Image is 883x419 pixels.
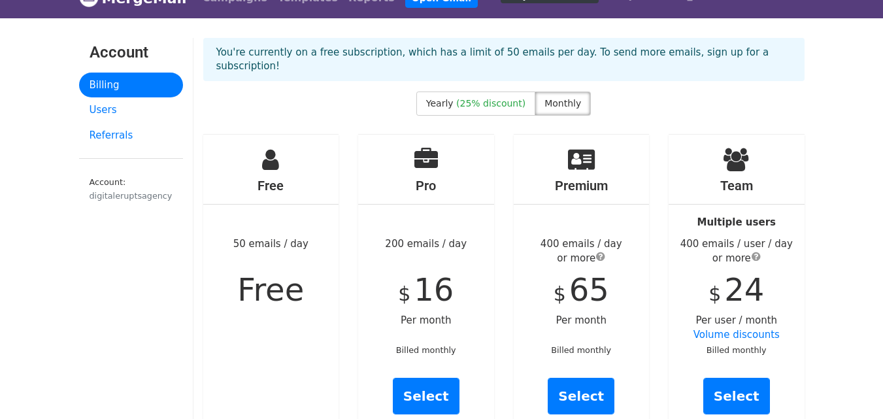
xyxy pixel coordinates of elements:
[707,345,767,355] small: Billed monthly
[237,271,304,308] span: Free
[569,271,609,308] span: 65
[697,216,776,228] strong: Multiple users
[514,178,650,193] h4: Premium
[703,378,770,414] a: Select
[456,98,525,109] span: (25% discount)
[669,237,805,266] div: 400 emails / user / day or more
[724,271,764,308] span: 24
[551,345,611,355] small: Billed monthly
[708,282,721,305] span: $
[90,43,173,62] h3: Account
[669,178,805,193] h4: Team
[203,178,339,193] h4: Free
[414,271,454,308] span: 16
[693,329,780,341] a: Volume discounts
[90,177,173,202] small: Account:
[398,282,410,305] span: $
[90,190,173,202] div: digitaleruptsagency
[79,73,183,98] a: Billing
[514,237,650,266] div: 400 emails / day or more
[426,98,454,109] span: Yearly
[548,378,614,414] a: Select
[358,178,494,193] h4: Pro
[393,378,459,414] a: Select
[554,282,566,305] span: $
[818,356,883,419] iframe: Chat Widget
[216,46,791,73] p: You're currently on a free subscription, which has a limit of 50 emails per day. To send more ema...
[544,98,581,109] span: Monthly
[79,97,183,123] a: Users
[396,345,456,355] small: Billed monthly
[79,123,183,148] a: Referrals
